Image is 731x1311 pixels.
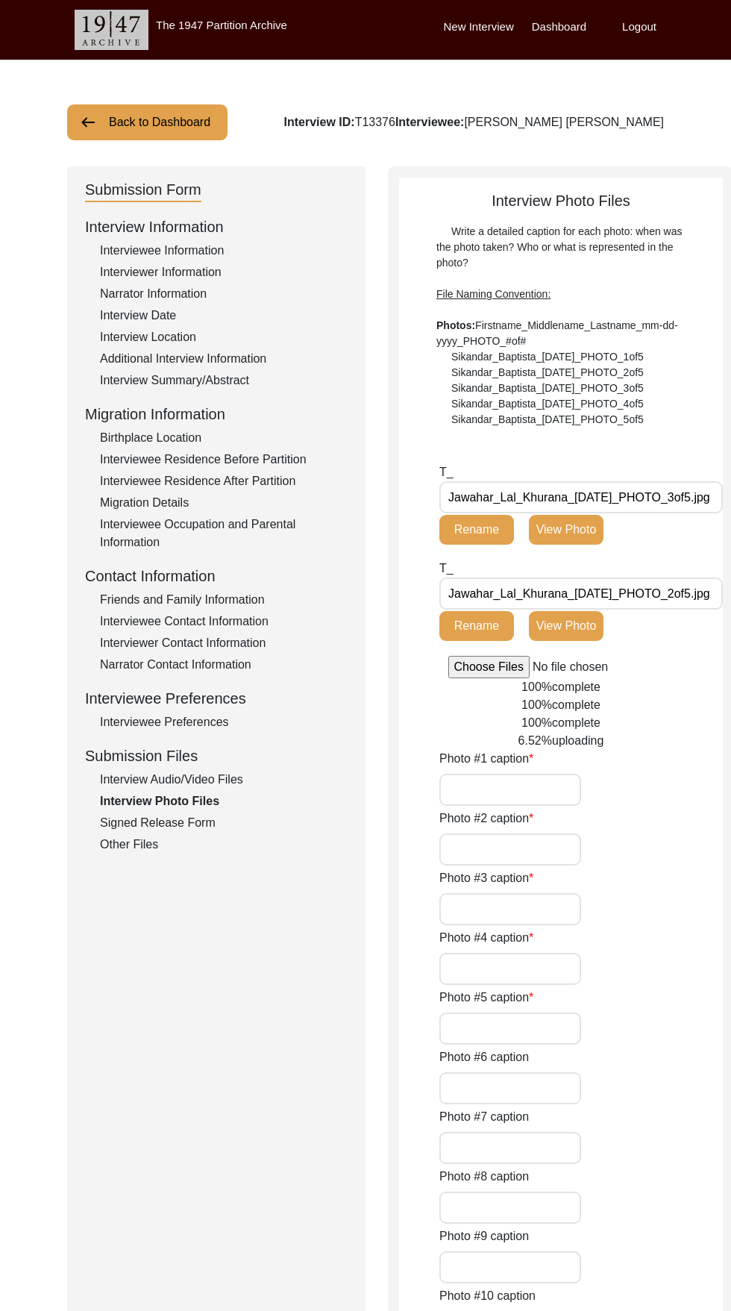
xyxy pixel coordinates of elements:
div: Interview Date [100,307,348,325]
label: Photo #7 caption [439,1108,529,1126]
label: Photo #2 caption [439,810,533,827]
div: Other Files [100,836,348,854]
div: Interview Photo Files [100,792,348,810]
div: Migration Details [100,494,348,512]
img: arrow-left.png [79,113,97,131]
b: Interview ID: [283,116,354,128]
label: Photo #4 caption [439,929,533,947]
div: Interviewee Contact Information [100,613,348,631]
div: Interviewee Preferences [85,687,348,710]
span: 100% [521,680,552,693]
label: Photo #10 caption [439,1287,536,1305]
div: Write a detailed caption for each photo: when was the photo taken? Who or what is represented in ... [436,224,685,428]
div: Interviewee Residence After Partition [100,472,348,490]
div: Interviewee Residence Before Partition [100,451,348,469]
div: Friends and Family Information [100,591,348,609]
label: Photo #8 caption [439,1168,529,1186]
span: T_ [439,466,454,478]
div: Birthplace Location [100,429,348,447]
button: Back to Dashboard [67,104,228,140]
div: Interviewee Preferences [100,713,348,731]
label: The 1947 Partition Archive [156,19,287,31]
b: Interviewee: [395,116,464,128]
div: Additional Interview Information [100,350,348,368]
button: View Photo [529,611,603,641]
label: Dashboard [532,19,586,36]
span: 6.52% [518,734,552,747]
button: Rename [439,515,514,545]
label: Photo #3 caption [439,869,533,887]
label: Photo #5 caption [439,989,533,1007]
div: Migration Information [85,403,348,425]
span: File Naming Convention: [436,288,550,300]
label: Photo #9 caption [439,1227,529,1245]
span: complete [552,698,600,711]
span: complete [552,680,600,693]
div: Interviewer Contact Information [100,634,348,652]
div: Contact Information [85,565,348,587]
img: header-logo.png [75,10,148,50]
div: Interviewer Information [100,263,348,281]
span: complete [552,716,600,729]
div: Interview Location [100,328,348,346]
div: Submission Files [85,745,348,767]
button: Rename [439,611,514,641]
div: Interview Audio/Video Files [100,771,348,789]
div: Interview Information [85,216,348,238]
div: Narrator Contact Information [100,656,348,674]
span: 100% [521,716,552,729]
div: Interviewee Occupation and Parental Information [100,516,348,551]
button: View Photo [529,515,603,545]
div: Interview Summary/Abstract [100,372,348,389]
label: Logout [622,19,656,36]
div: Signed Release Form [100,814,348,832]
b: Photos: [436,319,475,331]
div: Interview Photo Files [399,190,723,428]
label: Photo #1 caption [439,750,533,768]
div: T13376 [PERSON_NAME] [PERSON_NAME] [283,113,664,131]
div: Submission Form [85,178,201,202]
span: T_ [439,562,454,575]
div: Interviewee Information [100,242,348,260]
span: 100% [521,698,552,711]
div: Narrator Information [100,285,348,303]
label: Photo #6 caption [439,1048,529,1066]
span: uploading [552,734,603,747]
label: New Interview [444,19,514,36]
